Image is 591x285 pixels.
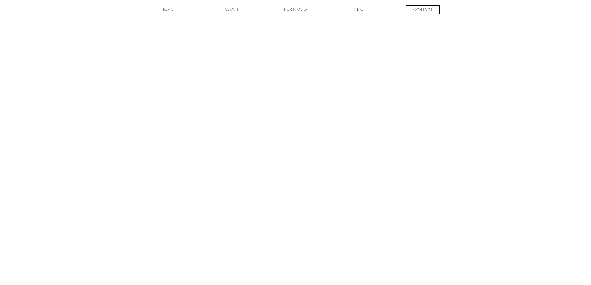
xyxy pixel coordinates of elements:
a: about [216,7,247,17]
a: PHOTOGRAPHY [243,166,348,185]
a: contact [400,7,446,14]
a: INFO [344,7,375,17]
a: [PERSON_NAME] [153,132,439,166]
a: HOME [145,7,191,17]
a: Portfolio [273,7,319,17]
